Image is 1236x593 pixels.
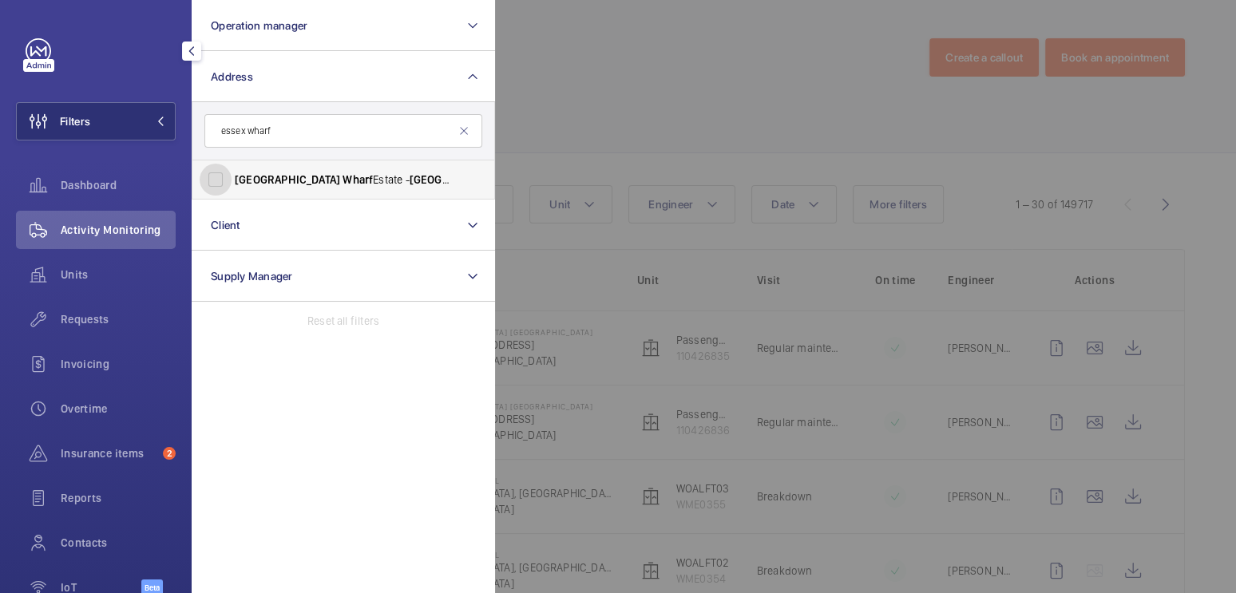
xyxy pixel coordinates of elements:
span: Requests [61,311,176,327]
span: Invoicing [61,356,176,372]
span: Contacts [61,535,176,551]
span: Activity Monitoring [61,222,176,238]
span: Units [61,267,176,283]
span: Overtime [61,401,176,417]
span: Insurance items [61,445,156,461]
span: 2 [163,447,176,460]
button: Filters [16,102,176,140]
span: Dashboard [61,177,176,193]
span: Reports [61,490,176,506]
span: Filters [60,113,90,129]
